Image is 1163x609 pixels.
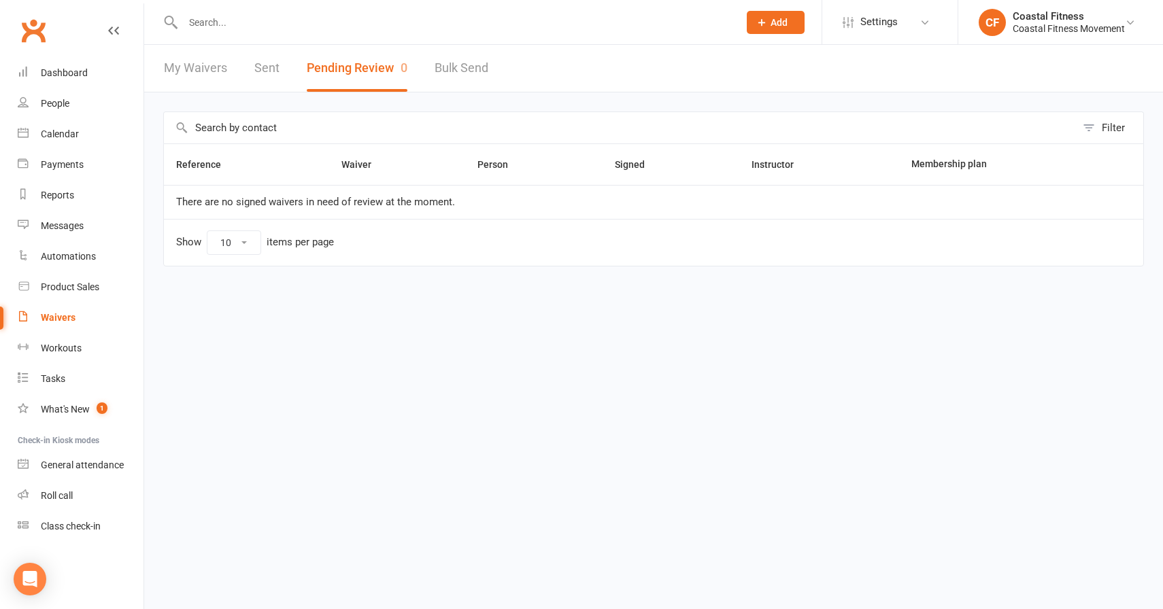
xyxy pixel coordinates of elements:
button: Instructor [752,156,809,173]
div: Payments [41,159,84,170]
a: What's New1 [18,394,144,425]
span: Waiver [341,159,386,170]
button: Filter [1076,112,1143,143]
a: Reports [18,180,144,211]
span: Reference [176,159,236,170]
div: General attendance [41,459,124,470]
a: My Waivers [164,45,227,92]
a: General attendance kiosk mode [18,450,144,481]
a: Calendar [18,119,144,150]
a: Clubworx [16,14,50,48]
div: Class check-in [41,521,101,532]
div: Filter [1102,120,1125,136]
a: Bulk Send [435,45,488,92]
a: Roll call [18,481,144,511]
span: 1 [97,402,107,414]
td: There are no signed waivers in need of review at the moment. [164,185,1143,219]
a: Product Sales [18,272,144,302]
a: Sent [254,45,280,92]
div: What's New [41,404,90,415]
div: Coastal Fitness Movement [1013,22,1125,35]
div: Automations [41,251,96,262]
div: Show [176,230,334,255]
div: Open Intercom Messenger [14,563,46,595]
a: Tasks [18,364,144,394]
span: Person [477,159,523,170]
a: Payments [18,150,144,180]
button: Waiver [341,156,386,173]
span: 0 [401,60,407,75]
span: Signed [615,159,660,170]
button: Pending Review0 [307,45,407,92]
a: Dashboard [18,58,144,88]
a: Automations [18,241,144,272]
div: Messages [41,220,84,231]
div: Coastal Fitness [1013,10,1125,22]
a: Waivers [18,302,144,333]
div: CF [979,9,1006,36]
button: Reference [176,156,236,173]
div: Dashboard [41,67,88,78]
div: Workouts [41,343,82,353]
button: Add [747,11,805,34]
div: Product Sales [41,281,99,292]
div: Waivers [41,312,75,323]
input: Search by contact [164,112,1076,143]
div: People [41,98,69,109]
div: items per page [267,237,334,248]
span: Add [771,17,788,28]
div: Tasks [41,373,65,384]
th: Membership plan [899,144,1095,185]
button: Signed [615,156,660,173]
span: Settings [860,7,898,37]
div: Roll call [41,490,73,501]
a: Workouts [18,333,144,364]
div: Reports [41,190,74,201]
a: People [18,88,144,119]
button: Person [477,156,523,173]
a: Messages [18,211,144,241]
input: Search... [179,13,729,32]
div: Calendar [41,128,79,139]
a: Class kiosk mode [18,511,144,542]
span: Instructor [752,159,809,170]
